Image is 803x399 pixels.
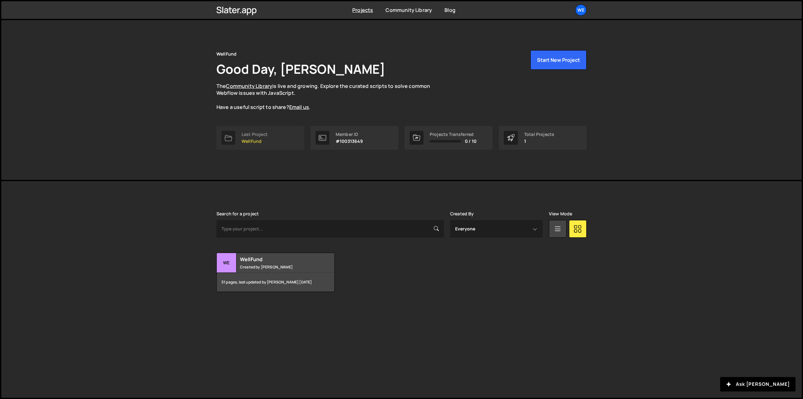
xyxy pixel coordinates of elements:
div: Total Projects [524,132,554,137]
input: Type your project... [216,220,444,238]
div: Projects Transferred [430,132,476,137]
div: 51 pages, last updated by [PERSON_NAME] [DATE] [217,273,334,292]
a: We [575,4,587,16]
label: Search for a project [216,211,259,216]
div: Member ID [336,132,363,137]
button: Start New Project [530,50,587,70]
button: Ask [PERSON_NAME] [720,377,795,391]
a: Blog [444,7,455,13]
a: Projects [352,7,373,13]
a: Email us [289,104,309,111]
label: View Mode [549,211,572,216]
p: #100313649 [336,139,363,144]
small: Created by [PERSON_NAME] [240,264,316,270]
h2: WellFund [240,256,316,263]
a: We WellFund Created by [PERSON_NAME] 51 pages, last updated by [PERSON_NAME] [DATE] [216,253,335,292]
h1: Good Day, [PERSON_NAME] [216,60,385,78]
span: 0 / 10 [465,139,476,144]
div: We [217,253,237,273]
a: Community Library [386,7,432,13]
div: WellFund [216,50,237,58]
p: 1 [524,139,554,144]
a: Community Library [226,83,272,89]
a: Last Project WellFund [216,126,304,150]
div: Last Project [242,132,268,137]
label: Created By [450,211,474,216]
p: WellFund [242,139,268,144]
p: The is live and growing. Explore the curated scripts to solve common Webflow issues with JavaScri... [216,83,442,111]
